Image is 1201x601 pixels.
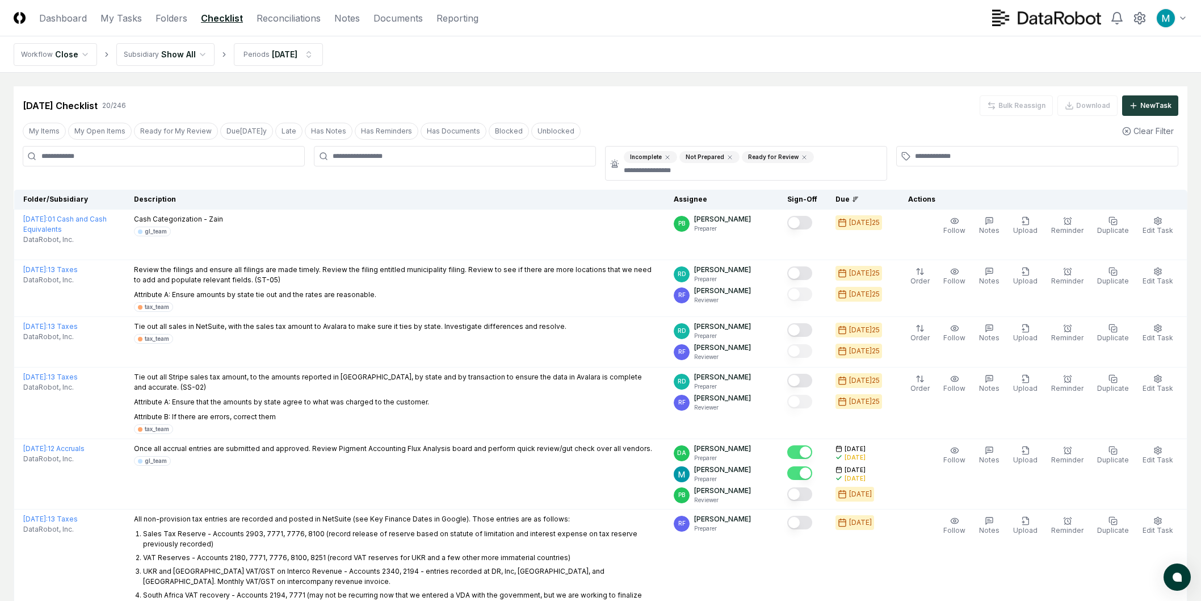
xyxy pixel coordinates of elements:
div: [DATE]25 [849,375,880,386]
img: Logo [14,12,26,24]
span: Follow [943,226,965,235]
span: Edit Task [1143,384,1173,393]
div: Workflow [21,49,53,60]
button: My Items [23,123,66,140]
button: atlas-launcher [1164,564,1191,591]
span: Upload [1013,526,1038,535]
span: DataRobot, Inc. [23,235,74,245]
button: Follow [941,514,968,538]
div: Subsidiary [124,49,159,60]
button: Reminder [1049,214,1086,238]
span: Upload [1013,456,1038,464]
button: Blocked [489,123,529,140]
button: Upload [1011,265,1040,289]
p: [PERSON_NAME] [694,322,751,332]
span: Reminder [1051,226,1084,235]
button: Edit Task [1140,265,1175,289]
span: Order [910,384,930,393]
button: Notes [977,322,1002,345]
th: Sign-Off [778,190,826,210]
button: Has Documents [421,123,486,140]
span: Edit Task [1143,526,1173,535]
p: Preparer [694,224,751,233]
div: Due [835,194,881,204]
span: Duplicate [1097,226,1129,235]
span: Notes [979,384,1000,393]
button: Order [908,372,932,396]
div: New Task [1140,101,1171,111]
span: [DATE] [845,445,866,453]
button: Order [908,322,932,345]
p: All non-provision tax entries are recorded and posted in NetSuite (see Key Finance Dates in Googl... [134,514,656,524]
button: NewTask [1122,95,1178,116]
div: tax_team [145,335,169,343]
a: Reconciliations [257,11,321,25]
button: Edit Task [1140,444,1175,468]
button: Ready for My Review [134,123,218,140]
button: Duplicate [1095,214,1131,238]
span: PB [678,219,685,228]
button: Follow [941,265,968,289]
th: Folder/Subsidiary [14,190,125,210]
a: Reporting [436,11,478,25]
button: Periods[DATE] [234,43,323,66]
p: Attribute A: Ensure that the amounts by state agree to what was charged to the customer. [134,397,656,407]
p: [PERSON_NAME] [694,343,751,353]
div: [DATE] [849,517,872,528]
p: Tie out all Stripe sales tax amount, to the amounts reported in [GEOGRAPHIC_DATA], by state and b... [134,372,656,393]
div: [DATE] Checklist [23,99,98,112]
p: Preparer [694,382,751,391]
span: Edit Task [1143,226,1173,235]
span: Duplicate [1097,456,1129,464]
span: DA [677,449,686,457]
li: Sales Tax Reserve - Accounts 2903, 7771, 7776, 8100 (record release of reserve based on statute o... [143,529,656,549]
p: [PERSON_NAME] [694,444,751,454]
button: Mark complete [787,374,812,387]
a: [DATE]:13 Taxes [23,515,78,523]
button: Follow [941,372,968,396]
button: Duplicate [1095,514,1131,538]
span: Upload [1013,277,1038,285]
button: Due Today [220,123,273,140]
button: Edit Task [1140,322,1175,345]
a: Notes [334,11,360,25]
span: Duplicate [1097,526,1129,535]
p: [PERSON_NAME] [694,214,751,224]
span: [DATE] : [23,515,48,523]
button: Mark complete [787,287,812,301]
span: Duplicate [1097,333,1129,342]
button: Notes [977,214,1002,238]
span: Follow [943,526,965,535]
p: Cash Categorization - Zain [134,214,223,224]
th: Description [125,190,665,210]
p: Preparer [694,454,751,462]
div: 20 / 246 [102,101,126,111]
button: My Open Items [68,123,132,140]
span: Upload [1013,384,1038,393]
p: Preparer [694,524,751,533]
span: Follow [943,456,965,464]
div: Incomplete [624,151,677,163]
div: Periods [243,49,270,60]
button: Mark complete [787,395,812,408]
span: Duplicate [1097,277,1129,285]
span: DataRobot, Inc. [23,332,74,342]
button: Follow [941,214,968,238]
span: RF [678,348,686,356]
span: Reminder [1051,526,1084,535]
span: [DATE] [845,466,866,474]
span: Follow [943,333,965,342]
span: Reminder [1051,456,1084,464]
span: Reminder [1051,384,1084,393]
nav: breadcrumb [14,43,323,66]
button: Notes [977,514,1002,538]
span: RD [678,377,686,386]
a: [DATE]:13 Taxes [23,322,78,331]
p: Reviewer [694,296,751,304]
span: DataRobot, Inc. [23,382,74,393]
button: Duplicate [1095,265,1131,289]
p: Reviewer [694,496,751,504]
div: gl_team [145,227,167,236]
span: Follow [943,277,965,285]
div: gl_team [145,457,167,465]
